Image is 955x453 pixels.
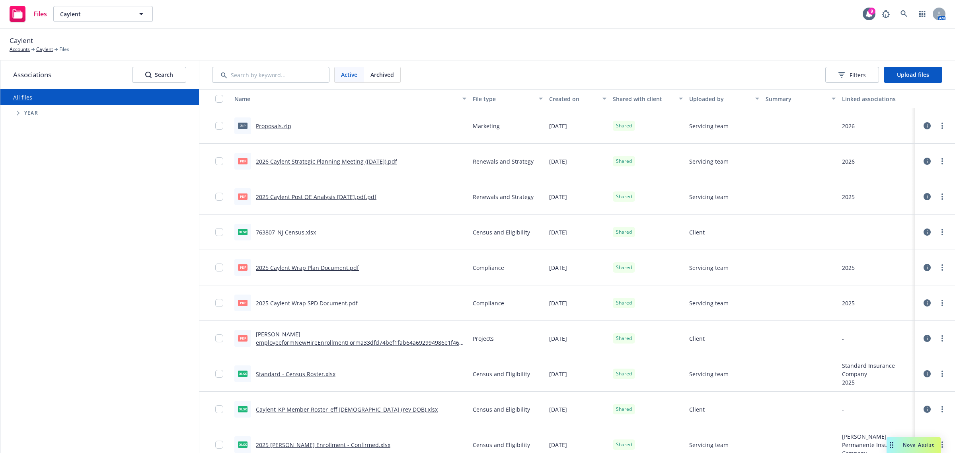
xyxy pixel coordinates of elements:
a: more [937,404,947,414]
span: Associations [13,70,51,80]
div: 2025 [842,299,855,307]
span: Servicing team [689,157,729,166]
div: Linked associations [842,95,912,103]
a: Standard - Census Roster.xlsx [256,370,335,378]
input: Toggle Row Selected [215,193,223,201]
div: - [842,334,844,343]
span: [DATE] [549,264,567,272]
button: Linked associations [839,89,915,108]
a: Caylent_KP Member Roster_eff [DEMOGRAPHIC_DATA] (rev DOB).xlsx [256,406,438,413]
input: Toggle Row Selected [215,299,223,307]
span: Projects [473,334,494,343]
a: Files [6,3,50,25]
span: Servicing team [689,299,729,307]
span: [DATE] [549,405,567,414]
span: [DATE] [549,122,567,130]
a: 2025 Caylent Post OE Analysis [DATE].pdf.pdf [256,193,376,201]
span: zip [238,123,248,129]
a: Report a Bug [878,6,894,22]
span: [DATE] [549,299,567,307]
span: Shared [616,335,632,342]
a: more [937,440,947,449]
button: Upload files [884,67,942,83]
a: Search [896,6,912,22]
span: Compliance [473,299,504,307]
div: - [842,405,844,414]
span: Client [689,405,705,414]
a: more [937,227,947,237]
button: Caylent [53,6,153,22]
span: Shared [616,228,632,236]
span: Year [24,111,38,115]
a: Proposals.zip [256,122,291,130]
div: Name [234,95,458,103]
span: Files [59,46,69,53]
a: more [937,192,947,201]
a: more [937,121,947,131]
input: Select all [215,95,223,103]
span: Marketing [473,122,500,130]
span: xlsx [238,441,248,447]
input: Toggle Row Selected [215,405,223,413]
a: Switch app [914,6,930,22]
div: 2025 [842,193,855,201]
div: Uploaded by [689,95,750,103]
div: 9 [868,8,875,15]
a: 763807_NJ Census.xlsx [256,228,316,236]
button: Created on [546,89,610,108]
span: Renewals and Strategy [473,193,534,201]
span: Nova Assist [903,441,934,448]
input: Toggle Row Selected [215,441,223,449]
span: Census and Eligibility [473,370,530,378]
input: Toggle Row Selected [215,157,223,165]
input: Toggle Row Selected [215,370,223,378]
span: Servicing team [689,193,729,201]
span: Shared [616,264,632,271]
span: Compliance [473,264,504,272]
input: Toggle Row Selected [215,228,223,236]
span: xlsx [238,229,248,235]
input: Search by keyword... [212,67,329,83]
button: File type [470,89,546,108]
div: - [842,228,844,236]
a: [PERSON_NAME] employeeformNewHireEnrollmentForma33dfd74bef1fab64a692994986e1f46d89ffe4f.pdf [256,330,466,355]
span: Shared [616,406,632,413]
span: xlsx [238,406,248,412]
div: 2025 [842,264,855,272]
a: more [937,156,947,166]
a: Caylent [36,46,53,53]
div: 2026 [842,157,855,166]
span: Archived [370,70,394,79]
span: [DATE] [549,228,567,236]
div: Drag to move [887,437,897,453]
a: more [937,263,947,272]
span: Client [689,228,705,236]
span: [DATE] [549,441,567,449]
svg: Search [145,72,152,78]
button: Summary [762,89,839,108]
a: All files [13,94,32,101]
span: Shared [616,370,632,377]
span: Active [341,70,357,79]
span: [DATE] [549,370,567,378]
input: Toggle Row Selected [215,264,223,271]
a: 2026 Caylent Strategic Planning Meeting ([DATE]).pdf [256,158,397,165]
span: pdf [238,264,248,270]
span: Client [689,334,705,343]
span: Servicing team [689,264,729,272]
span: Census and Eligibility [473,405,530,414]
span: [DATE] [549,193,567,201]
span: pdf [238,335,248,341]
span: Shared [616,122,632,129]
span: xlsx [238,371,248,377]
input: Toggle Row Selected [215,334,223,342]
button: Shared with client [610,89,686,108]
div: Created on [549,95,598,103]
span: Shared [616,299,632,307]
a: more [937,369,947,379]
div: Search [145,67,173,82]
a: 2025 [PERSON_NAME] Enrollment - Confirmed.xlsx [256,441,390,449]
button: Name [231,89,470,108]
span: Upload files [897,71,929,78]
button: Nova Assist [887,437,941,453]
